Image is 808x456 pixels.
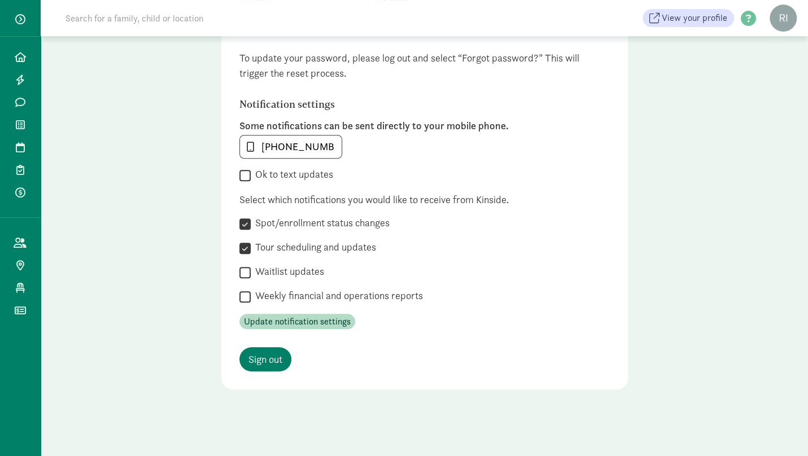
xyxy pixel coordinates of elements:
button: Update notification settings [239,314,355,330]
label: Tour scheduling and updates [251,240,376,254]
a: Sign out [239,347,291,371]
h6: Notification settings [239,99,550,110]
label: Ok to text updates [251,168,333,181]
input: 555-555-5555 [240,135,342,158]
span: Update notification settings [244,315,351,328]
section: To update your password, please log out and select “Forgot password?” This will trigger the reset... [239,50,610,81]
span: Sign out [248,352,282,367]
a: View your profile [643,9,734,27]
label: Weekly financial and operations reports [251,289,423,302]
label: Waitlist updates [251,265,324,278]
iframe: Chat Widget [752,402,808,456]
div: Select which notifications you would like to receive from Kinside. [239,192,610,207]
span: View your profile [662,11,727,25]
label: Spot/enrollment status changes [251,216,390,230]
input: Search for a family, child or location [59,7,375,29]
label: Some notifications can be sent directly to your mobile phone. [239,119,610,133]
